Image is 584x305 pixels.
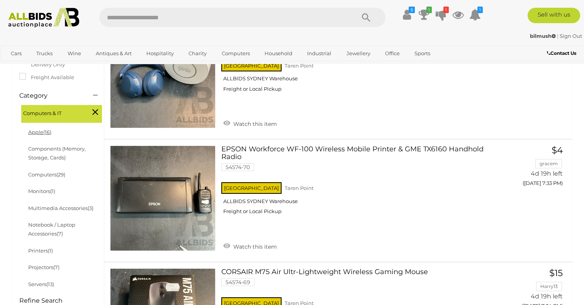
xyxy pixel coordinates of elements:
span: (1) [48,247,53,254]
a: Antiques & Art [91,47,137,60]
span: (3) [88,205,93,211]
a: Cars [6,47,27,60]
a: 1 [418,8,430,22]
span: (29) [56,171,65,178]
span: (13) [46,281,54,287]
a: $42 [GEOGRAPHIC_DATA] 4d 19h left ([DATE] 7:21 PM) [500,23,565,68]
a: 1 [435,8,447,22]
a: Monitors(1) [28,188,55,194]
i: 1 [477,7,483,13]
img: Allbids.com.au [4,8,83,28]
button: Search [347,8,385,27]
a: Sell with us [528,8,580,23]
a: EPSON Workforce WF-100 Wireless Mobile Printer & GME TX6160 Handhold Radio 54574-70 [GEOGRAPHIC_D... [227,146,489,221]
a: Industrial [302,47,336,60]
a: Sports [409,47,435,60]
span: $15 [549,268,563,278]
a: Computers(29) [28,171,65,178]
span: (1) [50,188,55,194]
label: Freight Available [19,73,74,82]
a: Contact Us [547,49,578,58]
span: Watch this item [231,243,277,250]
a: Office [380,47,405,60]
a: $ [401,8,413,22]
span: Watch this item [231,120,277,127]
a: Servers(13) [28,281,54,287]
a: Notebook / Laptop Accessories(7) [28,222,75,237]
a: [GEOGRAPHIC_DATA] [6,60,71,73]
strong: bilmush [530,33,556,39]
h4: Refine Search [19,297,102,304]
a: SONY WH-XB910N Noise Cancelling Wireless Headphones & [PERSON_NAME] Genio Projector 54574-82 [GEO... [227,23,489,98]
a: Sign Out [560,33,582,39]
a: Watch this item [221,117,279,129]
span: $4 [552,145,563,156]
a: Jewellery [341,47,375,60]
a: Charity [183,47,212,60]
span: Computers & IT [23,107,81,118]
i: 1 [443,7,449,13]
a: Printers(1) [28,247,53,254]
a: $4 gracem 4d 19h left ([DATE] 7:33 PM) [500,146,565,191]
a: Multimedia Accessories(3) [28,205,93,211]
b: Contact Us [547,50,576,56]
span: (7) [53,264,59,270]
i: 1 [426,7,432,13]
a: Trucks [31,47,58,60]
span: | [557,33,559,39]
a: Watch this item [221,240,279,252]
a: 1 [469,8,481,22]
span: (16) [43,129,51,135]
a: Apple(16) [28,129,51,135]
a: Projectors(7) [28,264,59,270]
span: (7) [57,230,63,237]
a: Household [260,47,297,60]
i: $ [409,7,415,13]
a: Hospitality [141,47,179,60]
a: Components (Memory, Storage, Cards) [28,146,86,161]
a: Computers [217,47,255,60]
h4: Category [19,92,81,99]
a: bilmush [530,33,557,39]
a: Wine [63,47,86,60]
